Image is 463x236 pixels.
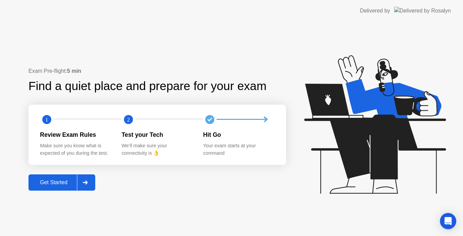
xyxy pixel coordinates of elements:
[360,7,390,15] div: Delivered by
[394,7,451,15] img: Delivered by Rosalyn
[28,77,267,95] div: Find a quiet place and prepare for your exam
[45,116,48,123] text: 1
[440,213,456,229] div: Open Intercom Messenger
[31,179,77,186] div: Get Started
[67,68,81,74] b: 5 min
[40,142,111,157] div: Make sure you know what is expected of you during the test.
[40,130,111,139] div: Review Exam Rules
[28,67,286,75] div: Exam Pre-flight:
[28,174,95,191] button: Get Started
[122,130,193,139] div: Test your Tech
[122,142,193,157] div: We’ll make sure your connectivity is 👌
[203,130,274,139] div: Hit Go
[203,142,274,157] div: Your exam starts at your command
[127,116,130,123] text: 2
